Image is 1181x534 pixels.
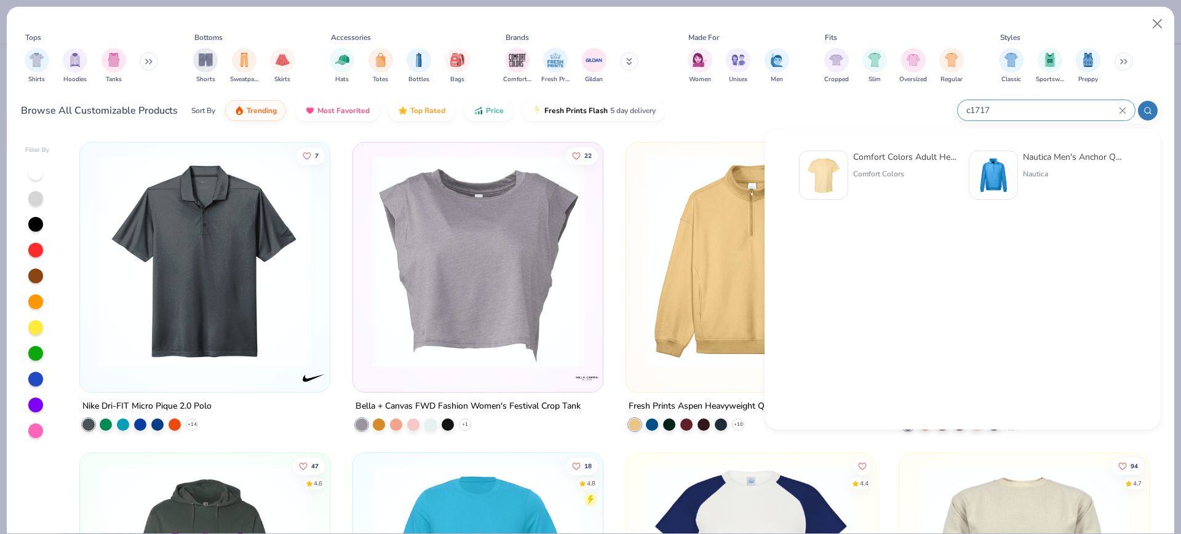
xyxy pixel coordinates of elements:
div: filter for Regular [939,48,964,84]
span: Sweatpants [230,75,258,84]
span: Regular [940,75,963,84]
span: Price [486,106,504,116]
div: 4.4 [860,479,869,488]
div: 4.7 [1133,479,1142,488]
div: Made For [688,32,719,43]
span: 5 day delivery [610,104,656,118]
img: Shirts Image [30,53,44,67]
div: filter for Classic [999,48,1024,84]
div: filter for Shirts [25,48,49,84]
span: Trending [247,106,277,116]
img: 0daeec55-3d48-474e-85fe-fac231d9fe0d [974,156,1012,194]
img: Skirts Image [276,53,290,67]
span: Shirts [28,75,45,84]
div: 4.6 [314,479,323,488]
span: Unisex [729,75,747,84]
button: filter button [101,48,126,84]
img: most_fav.gif [305,106,315,116]
button: filter button [407,48,431,84]
img: Bella + Canvas logo [575,366,599,390]
span: Hoodies [63,75,87,84]
span: Hats [335,75,349,84]
button: Like [854,457,871,474]
button: Price [464,100,513,121]
span: Most Favorited [317,106,370,116]
span: Sportswear [1036,75,1064,84]
div: Sort By [191,105,215,116]
img: Unisex Image [731,53,746,67]
img: trending.gif [234,106,244,116]
div: filter for Sportswear [1036,48,1064,84]
img: a5fef0f3-26ac-4d1f-8e04-62fc7b7c0c3a [638,155,864,367]
span: + 14 [188,421,197,428]
span: Classic [1001,75,1021,84]
button: Like [566,147,598,164]
img: Bags Image [450,53,464,67]
div: Fits [825,32,837,43]
span: + 10 [733,421,742,428]
button: filter button [939,48,964,84]
button: filter button [25,48,49,84]
div: Nautica [1023,168,1126,179]
div: filter for Men [765,48,789,84]
div: filter for Oversized [899,48,927,84]
button: filter button [63,48,87,84]
button: filter button [1076,48,1100,84]
img: TopRated.gif [398,106,408,116]
img: 029b8af0-80e6-406f-9fdc-fdf898547912 [805,156,843,194]
div: filter for Shorts [193,48,218,84]
img: Women Image [693,53,707,67]
div: filter for Unisex [726,48,750,84]
span: Women [689,75,711,84]
img: Sportswear Image [1043,53,1057,67]
div: filter for Totes [368,48,393,84]
img: Nike logo [301,366,326,390]
button: Close [1146,12,1169,36]
button: filter button [862,48,887,84]
span: 18 [584,463,592,469]
span: 7 [316,152,319,159]
div: Comfort Colors [853,168,956,179]
div: filter for Sweatpants [230,48,258,84]
button: filter button [230,48,258,84]
button: filter button [999,48,1024,84]
input: Try "T-Shirt" [965,103,1119,117]
button: filter button [688,48,712,84]
img: 21fda654-1eb2-4c2c-b188-be26a870e180 [92,155,317,367]
div: Styles [1000,32,1020,43]
button: Fresh Prints Flash5 day delivery [523,100,665,121]
button: filter button [582,48,606,84]
span: Preppy [1078,75,1098,84]
img: Sweatpants Image [237,53,251,67]
button: Like [297,147,325,164]
span: Men [771,75,783,84]
div: Browse All Customizable Products [21,103,178,118]
div: filter for Gildan [582,48,606,84]
button: filter button [541,48,570,84]
img: Slim Image [868,53,881,67]
button: filter button [824,48,849,84]
div: Bottoms [194,32,223,43]
img: Bottles Image [412,53,426,67]
img: Gildan Image [585,51,603,69]
button: filter button [503,48,531,84]
div: Bella + Canvas FWD Fashion Women's Festival Crop Tank [356,399,581,414]
span: Top Rated [410,106,445,116]
img: Classic Image [1004,53,1019,67]
div: filter for Hats [330,48,354,84]
button: filter button [765,48,789,84]
div: filter for Hoodies [63,48,87,84]
div: Accessories [331,32,371,43]
div: filter for Skirts [270,48,295,84]
span: Fresh Prints Flash [544,106,608,116]
div: Filter By [25,146,50,155]
span: Skirts [274,75,290,84]
img: Totes Image [374,53,388,67]
img: Oversized Image [906,53,920,67]
div: filter for Bottles [407,48,431,84]
button: Like [566,457,598,474]
div: filter for Tanks [101,48,126,84]
span: Tanks [106,75,122,84]
span: + 1 [462,421,468,428]
button: filter button [270,48,295,84]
